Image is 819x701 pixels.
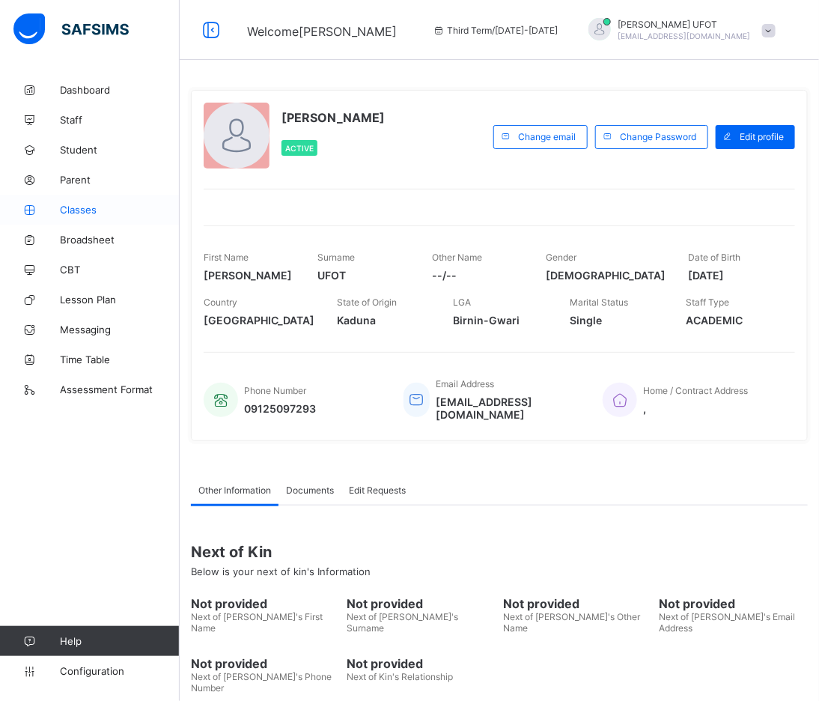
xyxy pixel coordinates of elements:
[660,611,796,634] span: Next of [PERSON_NAME]'s Email Address
[204,269,296,282] span: [PERSON_NAME]
[60,114,180,126] span: Staff
[432,269,524,282] span: --/--
[60,264,180,276] span: CBT
[60,353,180,365] span: Time Table
[191,611,323,634] span: Next of [PERSON_NAME]'s First Name
[347,611,459,634] span: Next of [PERSON_NAME]'s Surname
[247,24,397,39] span: Welcome [PERSON_NAME]
[740,131,784,142] span: Edit profile
[686,297,730,308] span: Staff Type
[191,565,371,577] span: Below is your next of kin's Information
[13,13,129,45] img: safsims
[436,395,580,421] span: [EMAIL_ADDRESS][DOMAIN_NAME]
[349,485,406,496] span: Edit Requests
[286,485,334,496] span: Documents
[660,596,809,611] span: Not provided
[191,656,340,671] span: Not provided
[689,269,781,282] span: [DATE]
[60,383,180,395] span: Assessment Format
[347,671,454,682] span: Next of Kin's Relationship
[60,294,180,306] span: Lesson Plan
[281,110,385,125] span: [PERSON_NAME]
[337,297,397,308] span: State of Origin
[337,314,431,327] span: Kaduna
[191,596,340,611] span: Not provided
[60,204,180,216] span: Classes
[347,656,496,671] span: Not provided
[285,144,314,153] span: Active
[546,252,577,263] span: Gender
[60,174,180,186] span: Parent
[570,297,628,308] span: Marital Status
[198,485,271,496] span: Other Information
[643,385,748,396] span: Home / Contract Address
[60,234,180,246] span: Broadsheet
[620,131,696,142] span: Change Password
[454,314,548,327] span: Birnin-Gwari
[347,596,496,611] span: Not provided
[60,665,179,677] span: Configuration
[204,314,314,327] span: [GEOGRAPHIC_DATA]
[546,269,666,282] span: [DEMOGRAPHIC_DATA]
[191,543,808,561] span: Next of Kin
[503,611,640,634] span: Next of [PERSON_NAME]'s Other Name
[318,269,410,282] span: UFOT
[503,596,652,611] span: Not provided
[433,25,558,36] span: session/term information
[573,18,783,43] div: GABRIELUFOT
[191,671,332,694] span: Next of [PERSON_NAME]'s Phone Number
[643,402,748,415] span: ,
[60,324,180,336] span: Messaging
[60,84,180,96] span: Dashboard
[244,402,316,415] span: 09125097293
[60,144,180,156] span: Student
[244,385,306,396] span: Phone Number
[204,297,237,308] span: Country
[570,314,664,327] span: Single
[318,252,356,263] span: Surname
[689,252,741,263] span: Date of Birth
[518,131,576,142] span: Change email
[204,252,249,263] span: First Name
[618,31,751,40] span: [EMAIL_ADDRESS][DOMAIN_NAME]
[60,635,179,647] span: Help
[432,252,482,263] span: Other Name
[454,297,472,308] span: LGA
[618,19,751,30] span: [PERSON_NAME] UFOT
[686,314,781,327] span: ACADEMIC
[436,378,494,389] span: Email Address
